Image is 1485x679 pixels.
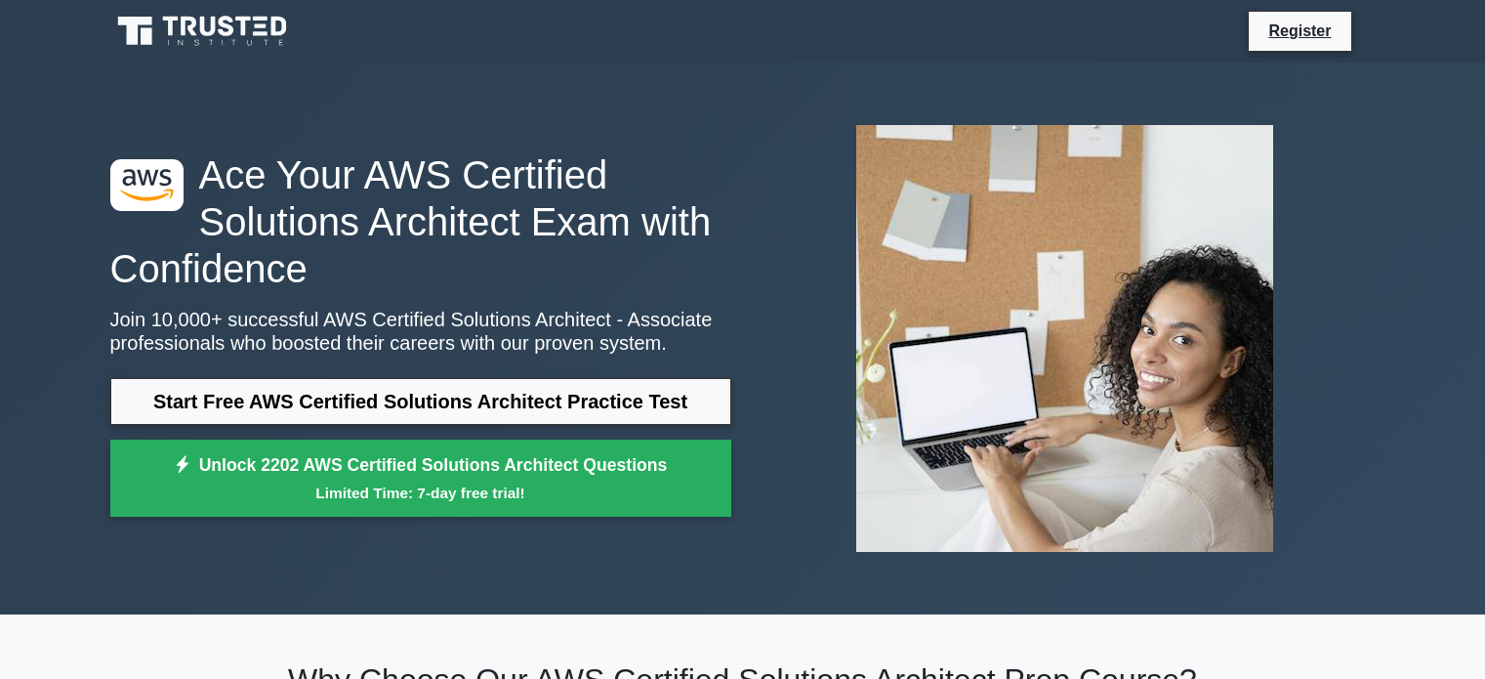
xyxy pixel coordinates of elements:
[110,308,731,355] p: Join 10,000+ successful AWS Certified Solutions Architect - Associate professionals who boosted t...
[135,482,707,504] small: Limited Time: 7-day free trial!
[110,378,731,425] a: Start Free AWS Certified Solutions Architect Practice Test
[1257,19,1342,43] a: Register
[110,151,731,292] h1: Ace Your AWS Certified Solutions Architect Exam with Confidence
[110,440,731,518] a: Unlock 2202 AWS Certified Solutions Architect QuestionsLimited Time: 7-day free trial!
